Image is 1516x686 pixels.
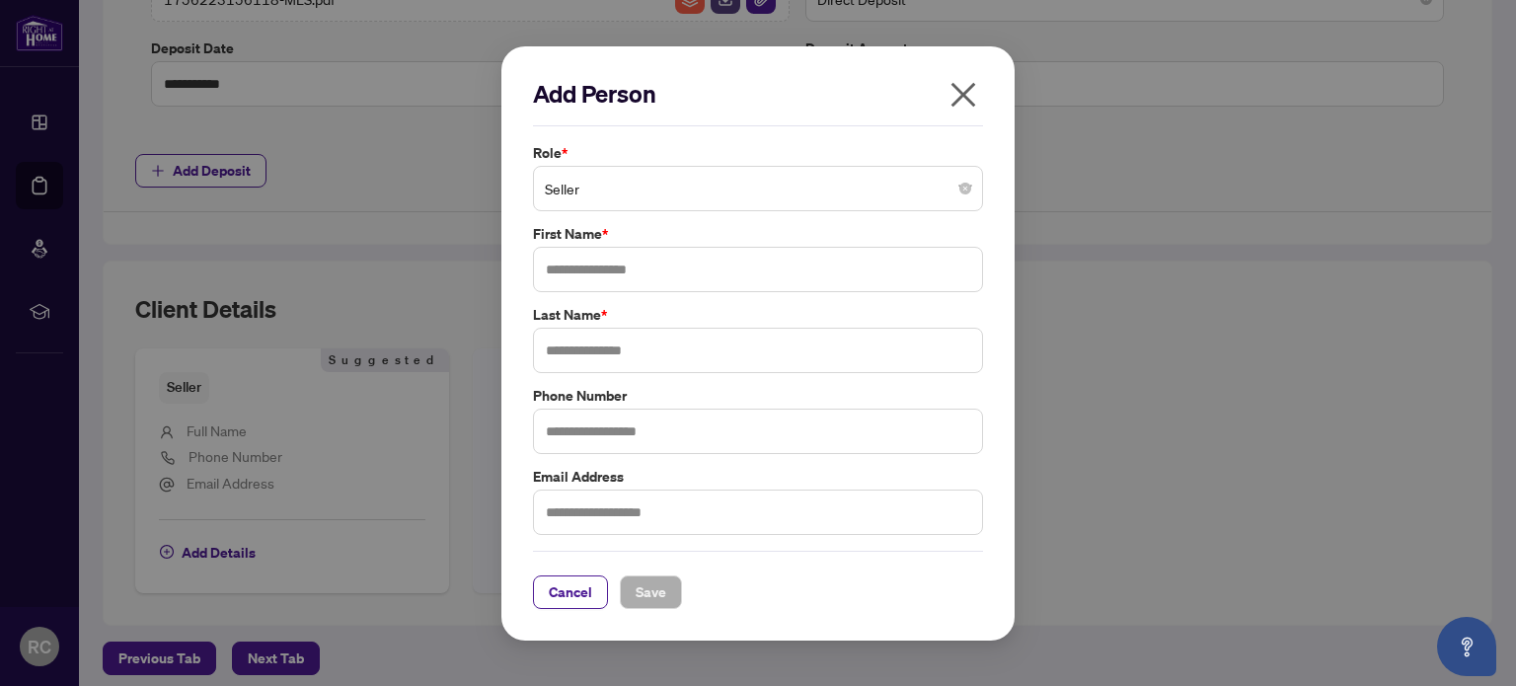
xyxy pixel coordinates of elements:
[533,223,983,245] label: First Name
[533,78,983,110] h2: Add Person
[533,142,983,164] label: Role
[545,170,971,207] span: Seller
[533,384,983,406] label: Phone Number
[947,79,979,111] span: close
[533,465,983,487] label: Email Address
[549,575,592,607] span: Cancel
[533,574,608,608] button: Cancel
[620,574,682,608] button: Save
[533,304,983,326] label: Last Name
[1437,617,1496,676] button: Open asap
[959,183,971,194] span: close-circle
